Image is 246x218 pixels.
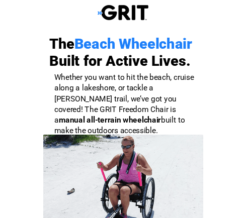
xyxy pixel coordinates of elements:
strong: manual all-terrain wheelchair [59,115,161,124]
span: The [49,35,74,52]
span: Whether you want to hit the beach, cruise along a lakeshore, or tackle a [PERSON_NAME] trail, we’... [54,73,194,135]
span: Beach Wheelchair [74,35,192,52]
span: Built for Active Lives. [49,52,191,69]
